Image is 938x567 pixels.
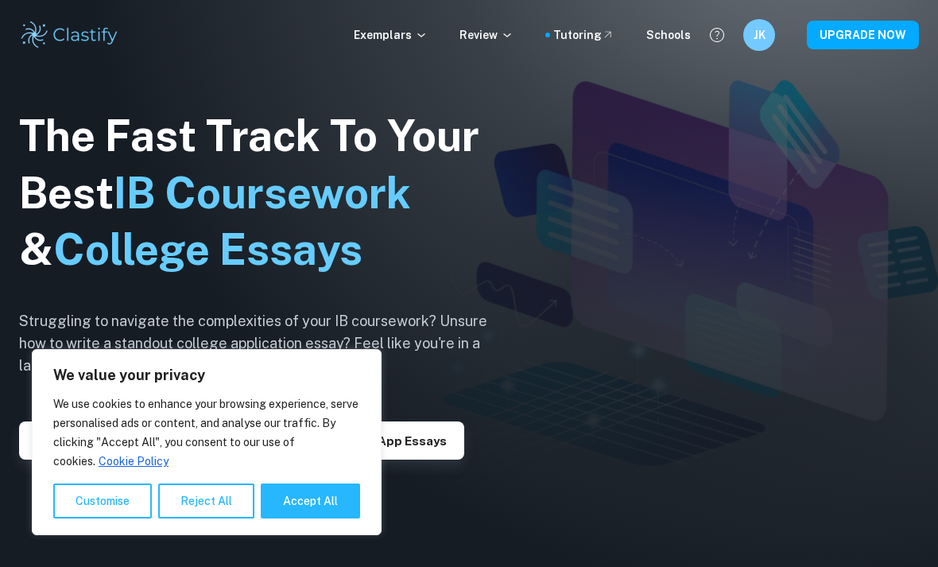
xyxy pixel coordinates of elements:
[19,107,512,279] h1: The Fast Track To Your Best &
[53,484,152,518] button: Customise
[553,26,614,44] a: Tutoring
[807,21,919,49] button: UPGRADE NOW
[459,26,514,44] p: Review
[703,21,731,49] button: Help and Feedback
[32,349,382,535] div: We value your privacy
[158,484,254,518] button: Reject All
[114,168,411,218] span: IB Coursework
[53,394,360,471] p: We use cookies to enhance your browsing experience, serve personalised ads or content, and analys...
[646,26,691,44] a: Schools
[53,366,360,385] p: We value your privacy
[98,454,169,468] a: Cookie Policy
[743,19,775,51] button: JK
[19,433,122,448] a: Explore IAs
[19,19,120,51] img: Clastify logo
[53,224,362,274] span: College Essays
[19,421,122,460] button: Explore IAs
[750,26,769,44] h6: JK
[19,310,512,377] h6: Struggling to navigate the complexities of your IB coursework? Unsure how to write a standout col...
[261,484,360,518] button: Accept All
[354,26,428,44] p: Exemplars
